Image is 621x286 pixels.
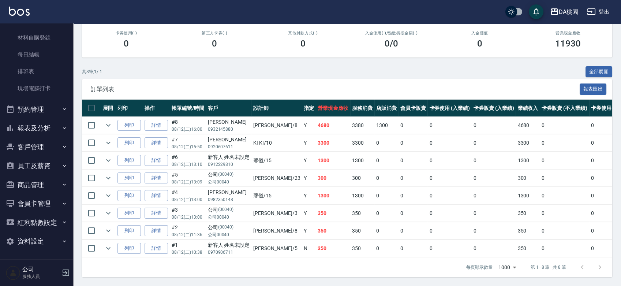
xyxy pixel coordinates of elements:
a: 排班表 [3,63,70,80]
td: 0 [427,152,472,169]
div: [PERSON_NAME] [208,118,250,126]
p: 08/12 (二) 13:10 [172,161,204,168]
td: 0 [472,187,516,204]
td: 1300 [516,152,540,169]
h3: 0 [124,38,129,49]
th: 操作 [143,100,170,117]
button: expand row [103,208,114,219]
td: 0 [399,117,428,134]
p: 08/12 (二) 13:00 [172,214,204,220]
div: 新客人 姓名未設定 [208,241,250,249]
td: 0 [589,222,619,239]
div: 1000 [495,257,519,277]
td: 3300 [316,134,350,152]
a: 詳情 [145,120,168,131]
h2: 營業現金應收 [533,31,604,36]
td: 0 [399,134,428,152]
button: 列印 [117,243,141,254]
th: 會員卡販賣 [399,100,428,117]
td: #4 [170,187,206,204]
button: 列印 [117,190,141,201]
th: 客戶 [206,100,252,117]
td: 350 [350,222,374,239]
th: 帳單編號/時間 [170,100,206,117]
td: 0 [589,117,619,134]
img: Logo [9,7,30,16]
td: 1300 [316,152,350,169]
td: 0 [540,170,589,187]
td: #5 [170,170,206,187]
td: 0 [427,205,472,222]
td: 300 [316,170,350,187]
td: 0 [589,170,619,187]
td: 0 [427,240,472,257]
td: 0 [472,117,516,134]
td: 1300 [374,117,399,134]
td: 3380 [350,117,374,134]
td: 1300 [316,187,350,204]
button: 報表匯出 [580,83,607,95]
button: 資料設定 [3,232,70,251]
th: 列印 [116,100,143,117]
div: [PERSON_NAME] [208,189,250,196]
p: 服務人員 [22,273,60,280]
button: expand row [103,120,114,131]
td: 1300 [350,152,374,169]
div: DA桃園 [559,7,578,16]
button: 列印 [117,172,141,184]
p: 共 8 筆, 1 / 1 [82,68,102,75]
td: 0 [472,205,516,222]
p: 第 1–8 筆 共 8 筆 [531,264,566,271]
td: 0 [399,240,428,257]
td: 0 [427,170,472,187]
button: expand row [103,137,114,148]
td: 0 [540,205,589,222]
div: 公司 [208,224,250,231]
button: 全部展開 [586,66,613,78]
td: 0 [374,240,399,257]
div: 新客人 姓名未設定 [208,153,250,161]
button: 預約管理 [3,100,70,119]
p: (00040) [218,224,234,231]
h3: 0 /0 [385,38,398,49]
a: 詳情 [145,225,168,237]
button: 會員卡管理 [3,194,70,213]
p: 0920607611 [208,144,250,150]
th: 卡券使用 (入業績) [427,100,472,117]
th: 店販消費 [374,100,399,117]
td: [PERSON_NAME] /3 [251,205,302,222]
td: [PERSON_NAME] /8 [251,222,302,239]
td: 0 [399,187,428,204]
th: 指定 [302,100,316,117]
h3: 0 [300,38,306,49]
a: 詳情 [145,155,168,166]
button: expand row [103,243,114,254]
td: 0 [399,152,428,169]
button: expand row [103,190,114,201]
th: 展開 [101,100,116,117]
td: 馨儀 /15 [251,187,302,204]
td: 0 [472,134,516,152]
img: Person [6,265,20,280]
td: 4680 [516,117,540,134]
td: 0 [374,170,399,187]
div: 公司 [208,171,250,179]
td: N [302,240,316,257]
td: 1300 [516,187,540,204]
h3: 11930 [555,38,581,49]
h2: 入金儲值 [444,31,515,36]
h2: 卡券使用(-) [91,31,162,36]
p: 公司00040 [208,231,250,238]
button: 員工及薪資 [3,156,70,175]
a: 詳情 [145,137,168,149]
button: 登出 [584,5,612,19]
td: #7 [170,134,206,152]
td: 0 [589,240,619,257]
button: DA桃園 [547,4,581,19]
button: 客戶管理 [3,138,70,157]
td: 0 [540,187,589,204]
td: Y [302,222,316,239]
td: 0 [589,152,619,169]
p: 每頁顯示數量 [466,264,493,271]
td: Y [302,152,316,169]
